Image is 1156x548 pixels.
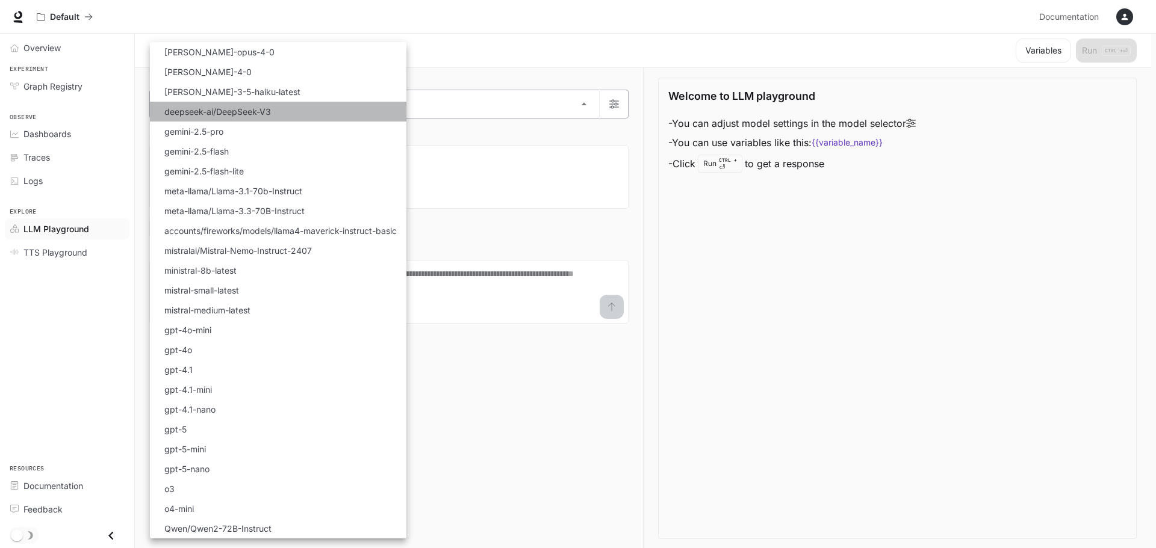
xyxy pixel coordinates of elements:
p: o3 [164,482,175,495]
p: [PERSON_NAME]-4-0 [164,66,252,78]
p: gpt-4o [164,343,192,356]
p: mistralai/Mistral-Nemo-Instruct-2407 [164,244,312,257]
p: gpt-5 [164,423,187,436]
p: mistral-medium-latest [164,304,250,316]
p: deepseek-ai/DeepSeek-V3 [164,105,271,118]
p: ministral-8b-latest [164,264,237,277]
p: mistral-small-latest [164,284,239,297]
p: accounts/fireworks/models/llama4-maverick-instruct-basic [164,224,397,237]
p: gemini-2.5-pro [164,125,223,138]
p: [PERSON_NAME]-3-5-haiku-latest [164,85,300,98]
p: gemini-2.5-flash-lite [164,165,244,177]
p: meta-llama/Llama-3.3-70B-Instruct [164,205,305,217]
p: meta-llama/Llama-3.1-70b-Instruct [164,185,302,197]
p: gpt-4.1 [164,363,193,376]
p: Qwen/Qwen2-72B-Instruct [164,522,272,535]
p: gpt-4.1-nano [164,403,216,416]
p: gemini-2.5-flash [164,145,229,158]
p: o4-mini [164,502,194,515]
p: gpt-5-mini [164,443,206,455]
p: gpt-5-nano [164,463,210,475]
p: gpt-4o-mini [164,324,211,336]
p: [PERSON_NAME]-opus-4-0 [164,46,275,58]
p: gpt-4.1-mini [164,383,212,396]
